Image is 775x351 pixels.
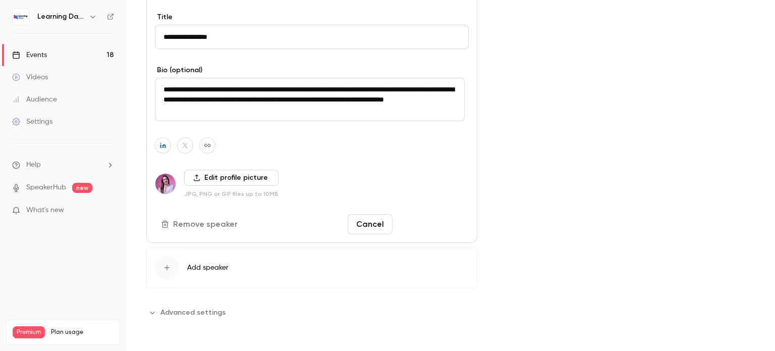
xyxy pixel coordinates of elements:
[13,9,29,25] img: Learning Days
[26,182,66,193] a: SpeakerHub
[155,174,176,194] img: Clara LIAGRE
[37,12,85,22] h6: Learning Days
[102,206,114,215] iframe: Noticeable Trigger
[155,214,246,234] button: Remove speaker
[397,214,469,234] button: Save changes
[26,160,41,170] span: Help
[187,263,229,273] span: Add speaker
[146,247,477,288] button: Add speaker
[12,94,57,105] div: Audience
[155,65,469,75] label: Bio (optional)
[146,305,232,321] button: Advanced settings
[348,214,393,234] button: Cancel
[12,160,114,170] li: help-dropdown-opener
[12,117,52,127] div: Settings
[146,305,477,321] section: Advanced settings
[184,190,279,198] p: JPG, PNG or GIF files up to 10MB
[12,72,48,82] div: Videos
[160,307,226,318] span: Advanced settings
[72,183,92,193] span: new
[51,328,114,336] span: Plan usage
[184,170,279,186] label: Edit profile picture
[26,205,64,216] span: What's new
[12,50,47,60] div: Events
[155,12,469,22] label: Title
[13,326,45,338] span: Premium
